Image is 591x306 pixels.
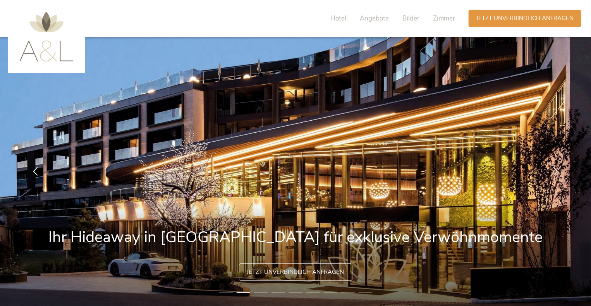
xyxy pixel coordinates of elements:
[402,14,419,23] span: Bilder
[360,14,389,23] span: Angebote
[433,14,455,23] span: Zimmer
[476,14,574,22] span: Jetzt unverbindlich anfragen
[330,14,346,23] span: Hotel
[247,268,344,276] span: Jetzt unverbindlich anfragen
[19,12,74,62] img: AMONTI & LUNARIS Wellnessresort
